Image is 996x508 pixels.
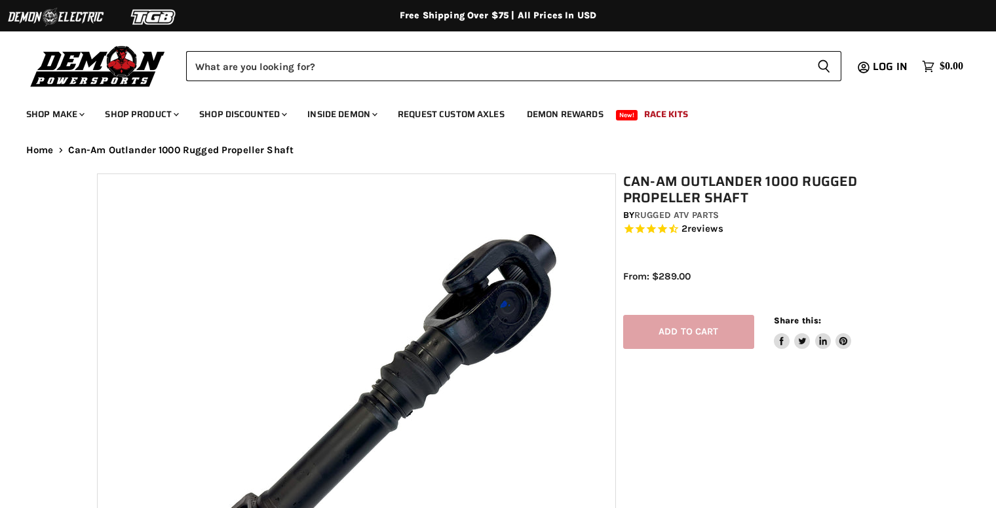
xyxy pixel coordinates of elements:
a: Log in [867,61,915,73]
img: Demon Electric Logo 2 [7,5,105,29]
span: Rated 4.5 out of 5 stars 2 reviews [623,223,906,236]
h1: Can-Am Outlander 1000 Rugged Propeller Shaft [623,173,906,206]
a: Shop Discounted [189,101,295,128]
a: Request Custom Axles [388,101,514,128]
span: 2 reviews [681,223,723,235]
span: Log in [873,58,908,75]
img: TGB Logo 2 [105,5,203,29]
img: Demon Powersports [26,43,170,89]
a: Home [26,145,54,156]
span: Can-Am Outlander 1000 Rugged Propeller Shaft [68,145,294,156]
span: $0.00 [940,60,963,73]
a: Shop Product [95,101,187,128]
span: Share this: [774,316,821,325]
a: $0.00 [915,57,970,76]
a: Shop Make [16,101,92,128]
a: Race Kits [634,101,698,128]
span: reviews [687,223,723,235]
input: Search [186,51,807,81]
button: Search [807,51,841,81]
form: Product [186,51,841,81]
aside: Share this: [774,315,852,350]
a: Inside Demon [297,101,385,128]
ul: Main menu [16,96,960,128]
div: by [623,208,906,223]
a: Demon Rewards [517,101,613,128]
a: Rugged ATV Parts [634,209,719,221]
span: From: $289.00 [623,270,691,282]
span: New! [616,110,638,120]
